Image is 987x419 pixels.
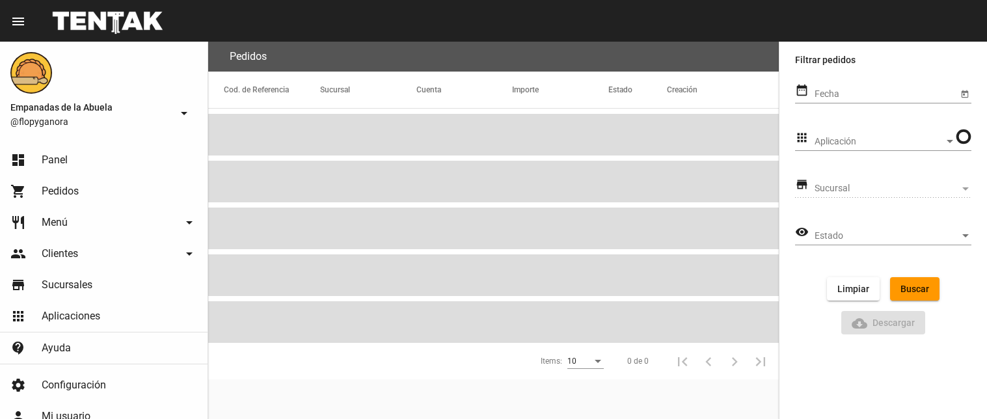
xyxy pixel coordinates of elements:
[696,348,722,374] button: Anterior
[852,316,867,331] mat-icon: Descargar Reporte
[567,357,576,366] span: 10
[815,137,944,147] span: Aplicación
[748,348,774,374] button: Última
[815,89,958,100] input: Fecha
[795,224,809,240] mat-icon: visibility
[512,72,608,108] mat-header-cell: Importe
[182,246,197,262] mat-icon: arrow_drop_down
[669,348,696,374] button: Primera
[42,379,106,392] span: Configuración
[815,183,960,194] span: Sucursal
[42,278,92,291] span: Sucursales
[795,177,809,193] mat-icon: store
[230,47,267,66] h3: Pedidos
[815,183,971,194] mat-select: Sucursal
[795,83,809,98] mat-icon: date_range
[815,231,971,241] mat-select: Estado
[10,277,26,293] mat-icon: store
[958,87,971,100] button: Open calendar
[608,72,667,108] mat-header-cell: Estado
[567,357,604,366] mat-select: Items:
[42,342,71,355] span: Ayuda
[42,185,79,198] span: Pedidos
[852,318,915,328] span: Descargar
[10,152,26,168] mat-icon: dashboard
[10,14,26,29] mat-icon: menu
[10,308,26,324] mat-icon: apps
[815,137,956,147] mat-select: Aplicación
[837,284,869,294] span: Limpiar
[182,215,197,230] mat-icon: arrow_drop_down
[10,215,26,230] mat-icon: restaurant
[841,311,926,334] button: Descargar ReporteDescargar
[42,154,68,167] span: Panel
[10,115,171,128] span: @flopyganora
[627,355,649,368] div: 0 de 0
[42,247,78,260] span: Clientes
[541,355,562,368] div: Items:
[10,100,171,115] span: Empanadas de la Abuela
[795,130,809,146] mat-icon: apps
[900,284,929,294] span: Buscar
[815,231,960,241] span: Estado
[320,72,416,108] mat-header-cell: Sucursal
[10,340,26,356] mat-icon: contact_support
[890,277,940,301] button: Buscar
[667,72,779,108] mat-header-cell: Creación
[208,42,779,72] flou-section-header: Pedidos
[827,277,880,301] button: Limpiar
[10,246,26,262] mat-icon: people
[10,377,26,393] mat-icon: settings
[722,348,748,374] button: Siguiente
[795,52,971,68] label: Filtrar pedidos
[208,72,320,108] mat-header-cell: Cod. de Referencia
[42,310,100,323] span: Aplicaciones
[42,216,68,229] span: Menú
[176,105,192,121] mat-icon: arrow_drop_down
[416,72,513,108] mat-header-cell: Cuenta
[10,183,26,199] mat-icon: shopping_cart
[10,52,52,94] img: f0136945-ed32-4f7c-91e3-a375bc4bb2c5.png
